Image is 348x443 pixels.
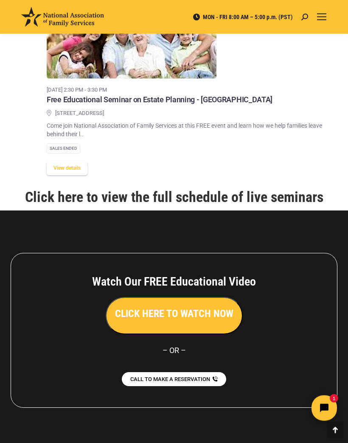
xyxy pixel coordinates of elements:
a: Mobile menu icon [317,12,327,22]
span: – OR – [163,346,186,355]
div: Sales Ended [47,144,80,154]
a: CALL TO MAKE A RESERVATION [122,373,226,387]
h3: Free Educational Seminar on Estate Planning - [GEOGRAPHIC_DATA] [47,95,272,105]
a: Click here to view the full schedule of live seminars [25,189,323,206]
a: CLICK HERE TO WATCH NOW [106,310,243,319]
span: MON - FRI 8:00 AM – 5:00 p.m. (PST) [192,13,293,21]
img: National Association of Family Services [21,7,104,27]
p: Come join National Association of Family Services at this FREE event and learn how we help famili... [47,122,327,139]
button: View details [47,162,87,176]
time: [DATE] 2:30 pm - 3:30 pm [47,86,272,95]
h4: Watch Our FREE Educational Video [32,275,316,289]
img: Free Educational Seminar on Estate Planning - Cerritos [47,2,216,79]
span: CALL TO MAKE A RESERVATION [130,377,210,382]
h3: CLICK HERE TO WATCH NOW [115,307,233,321]
iframe: Tidio Chat [198,388,344,428]
span: [STREET_ADDRESS] [55,110,104,118]
button: CLICK HERE TO WATCH NOW [106,297,243,335]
